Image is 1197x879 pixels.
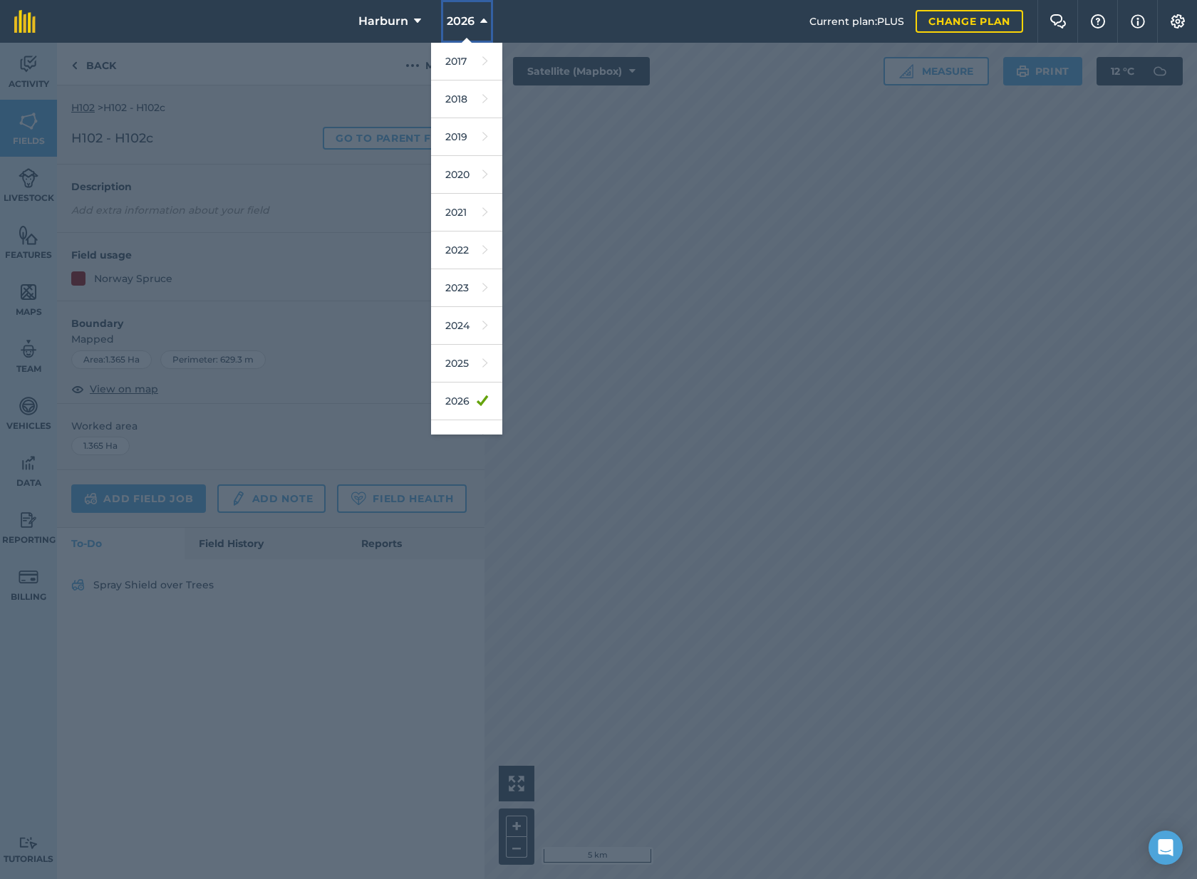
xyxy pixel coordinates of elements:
[431,269,502,307] a: 2023
[431,194,502,232] a: 2021
[431,80,502,118] a: 2018
[1131,13,1145,30] img: svg+xml;base64,PHN2ZyB4bWxucz0iaHR0cDovL3d3dy53My5vcmcvMjAwMC9zdmciIHdpZHRoPSIxNyIgaGVpZ2h0PSIxNy...
[431,345,502,383] a: 2025
[1050,14,1067,28] img: Two speech bubbles overlapping with the left bubble in the forefront
[431,232,502,269] a: 2022
[14,10,36,33] img: fieldmargin Logo
[447,13,475,30] span: 2026
[431,156,502,194] a: 2020
[916,10,1023,33] a: Change plan
[809,14,904,29] span: Current plan : PLUS
[431,383,502,420] a: 2026
[431,307,502,345] a: 2024
[431,420,502,458] a: 2027
[1149,831,1183,865] div: Open Intercom Messenger
[431,43,502,80] a: 2017
[1169,14,1186,28] img: A cog icon
[431,118,502,156] a: 2019
[1089,14,1107,28] img: A question mark icon
[358,13,408,30] span: Harburn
